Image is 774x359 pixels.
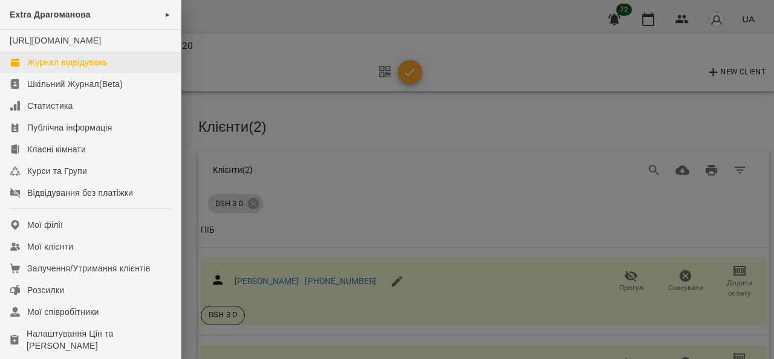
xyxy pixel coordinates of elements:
div: Статистика [27,100,73,112]
div: Залучення/Утримання клієнтів [27,262,151,274]
div: Мої співробітники [27,306,99,318]
div: Мої філії [27,219,63,231]
div: Класні кімнати [27,143,86,155]
a: [URL][DOMAIN_NAME] [10,36,101,45]
div: Шкільний Журнал(Beta) [27,78,123,90]
div: Відвідування без платіжки [27,187,133,199]
div: Журнал відвідувань [27,56,108,68]
div: Мої клієнти [27,241,73,253]
div: Розсилки [27,284,64,296]
span: ► [164,10,171,19]
div: Публічна інформація [27,121,112,134]
div: Налаштування Цін та [PERSON_NAME] [27,328,171,352]
span: Extra Драгоманова [10,10,91,19]
div: Курси та Групи [27,165,87,177]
